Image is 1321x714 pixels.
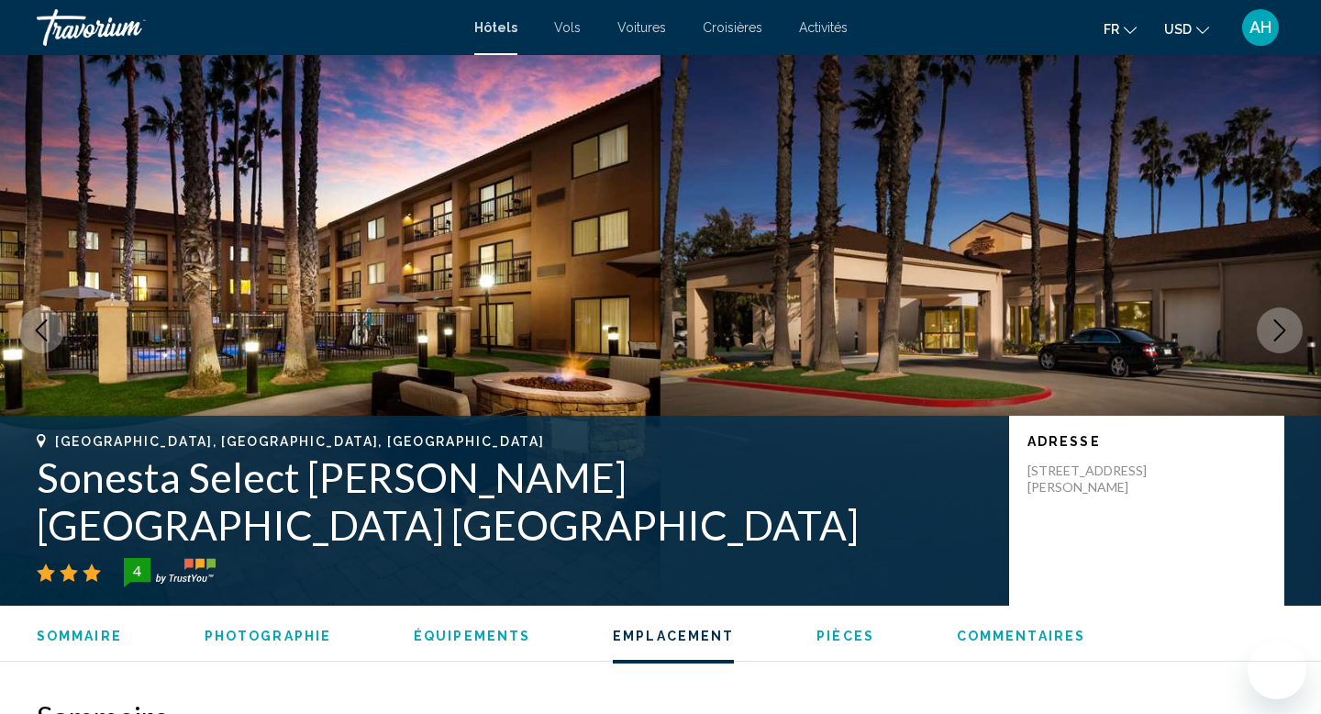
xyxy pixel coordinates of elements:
a: Activités [799,20,848,35]
h1: Sonesta Select [PERSON_NAME][GEOGRAPHIC_DATA] [GEOGRAPHIC_DATA] [37,453,991,549]
a: Hôtels [474,20,517,35]
a: Travorium [37,9,456,46]
span: Emplacement [613,629,734,643]
span: Sommaire [37,629,122,643]
span: Commentaires [957,629,1085,643]
span: Photographie [205,629,331,643]
a: Vols [554,20,581,35]
span: Équipements [414,629,530,643]
a: Croisières [703,20,762,35]
iframe: Bouton de lancement de la fenêtre de messagerie [1248,641,1306,699]
button: Pièces [816,628,874,644]
button: Previous image [18,307,64,353]
span: Pièces [816,629,874,643]
div: 4 [118,560,155,582]
span: [GEOGRAPHIC_DATA], [GEOGRAPHIC_DATA], [GEOGRAPHIC_DATA] [55,434,544,449]
p: Adresse [1027,434,1266,449]
button: Change currency [1164,16,1209,42]
p: [STREET_ADDRESS][PERSON_NAME] [1027,463,1174,496]
button: Change language [1104,16,1137,42]
button: Photographie [205,628,331,644]
button: Commentaires [957,628,1085,644]
span: USD [1164,22,1192,37]
button: Sommaire [37,628,122,644]
button: Emplacement [613,628,734,644]
a: Voitures [617,20,666,35]
button: Équipements [414,628,530,644]
img: trustyou-badge-hor.svg [124,558,216,587]
span: fr [1104,22,1119,37]
span: AH [1249,18,1271,37]
button: Next image [1257,307,1303,353]
button: User Menu [1237,8,1284,47]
